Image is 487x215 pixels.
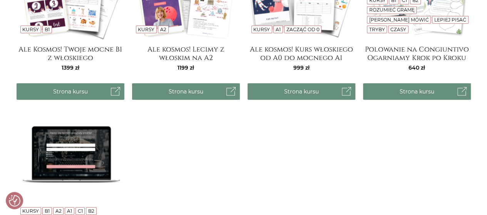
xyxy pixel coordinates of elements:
a: Strona kursu [248,83,355,100]
a: Tryby [369,26,385,32]
span: 640 [408,64,425,71]
span: 999 [293,64,310,71]
a: Rozumieć gramę [369,7,414,13]
a: Ale kosmos! Lecimy z włoskim na A2 [132,45,240,60]
span: 1399 [62,64,79,71]
a: Ale Kosmos! Twoje mocne B1 z włoskiego [17,45,124,60]
a: B1 [45,208,50,213]
a: A1 [276,26,281,32]
button: Preferencje co do zgód [9,195,20,207]
a: Strona kursu [132,83,240,100]
a: Strona kursu [17,83,124,100]
a: C1 [78,208,83,213]
a: Strona kursu [363,83,471,100]
a: Lepiej pisać [434,17,466,22]
span: 1199 [177,64,194,71]
a: B1 [45,26,50,32]
a: Czasy [390,26,406,32]
img: Revisit consent button [9,195,20,207]
a: Ale kosmos! Kurs włoskiego od A0 do mocnego A1 [248,45,355,60]
a: A1 [67,208,72,213]
a: Zacząć od 0 [286,26,319,32]
a: Kursy [138,26,154,32]
a: [PERSON_NAME] mówić [369,17,428,22]
a: Polowanie na Congiuntivo Ogarniamy Krok po Kroku [363,45,471,60]
a: Kursy [253,26,270,32]
a: Kursy [22,26,39,32]
a: A2 [160,26,166,32]
a: A2 [55,208,61,213]
a: B2 [88,208,94,213]
a: Kursy [22,208,39,213]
